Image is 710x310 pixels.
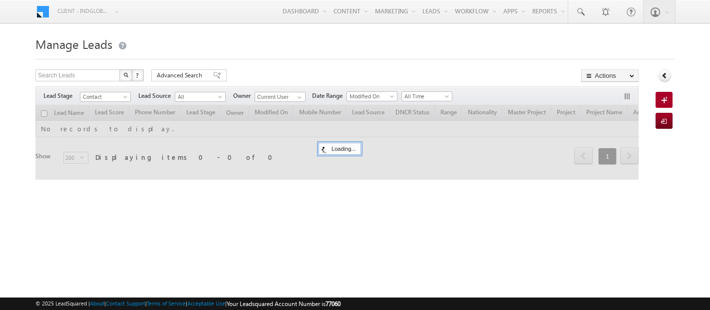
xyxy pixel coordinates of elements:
a: About [90,300,104,307]
a: Modified On [347,91,397,101]
span: Date Range [312,91,347,100]
span: All Time [402,92,449,101]
a: Terms of Service [147,300,186,307]
a: Show All Items [292,92,305,102]
span: All [175,92,223,101]
span: Contact [80,92,128,101]
span: 77060 [326,300,341,308]
a: Contact [80,92,131,102]
span: Lead Stage [43,91,80,100]
div: Loading... [319,143,361,155]
span: © 2025 LeadSquared | | | | | [35,299,341,309]
span: ? [136,71,140,79]
span: Lead Source [138,91,175,100]
img: Search [123,72,128,77]
a: Acceptable Use [187,300,225,307]
input: Type to Search [255,92,306,102]
span: Manage Leads [35,36,112,52]
button: Actions [581,69,639,82]
button: ? [132,69,144,81]
span: Owner [233,91,255,100]
a: Contact Support [106,300,145,307]
span: Modified On [347,92,394,101]
span: Client - indglobal1 (77060) [57,6,110,16]
span: Your Leadsquared Account Number is [227,300,341,308]
a: All [175,92,226,102]
a: All Time [401,91,452,101]
span: Advanced Search [157,71,205,80]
